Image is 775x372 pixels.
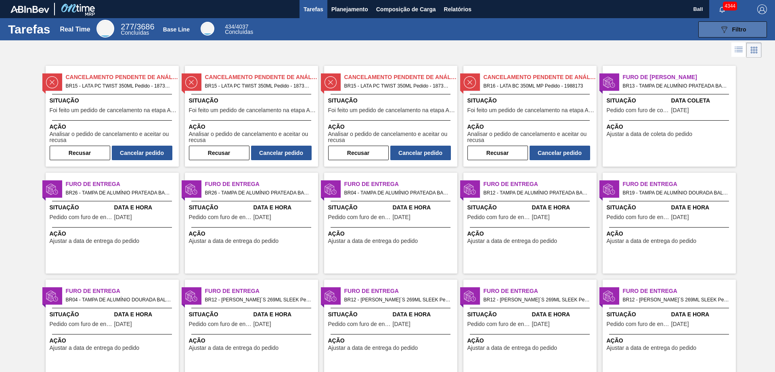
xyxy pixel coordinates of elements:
button: Cancelar pedido [112,146,172,160]
span: Ação [467,230,595,238]
div: Completar tarefa: 29816313 [50,144,172,160]
span: Data e Hora [671,310,734,319]
span: Data e Hora [253,310,316,319]
span: Cancelamento Pendente de Análise [484,73,597,82]
span: Pedido com furo de entrega [189,214,251,220]
span: 21/08/2025, [253,214,271,220]
span: Cancelamento Pendente de Análise [344,73,457,82]
span: Situação [189,96,316,105]
span: 277 [121,22,134,31]
span: BR04 - TAMPA DE ALUMÍNIO DOURADA BALL CDL Pedido - 2011394 [66,295,172,304]
span: 20/08/2025, [671,321,689,327]
img: status [325,290,337,302]
img: status [46,183,58,195]
button: Cancelar pedido [251,146,312,160]
img: status [325,183,337,195]
span: Data e Hora [253,203,316,212]
div: Base Line [201,22,214,36]
span: BR04 - TAMPA DE ALUMÍNIO PRATEADA BALL CDL Pedido - 2011399 [344,188,451,197]
div: Completar tarefa: 29816336 [328,144,451,160]
button: Recusar [50,146,110,160]
span: 20/08/2025, [532,321,550,327]
span: Ajustar a data de entrega do pedido [607,238,697,244]
span: Concluídas [121,29,149,36]
span: Ação [50,336,177,345]
img: status [46,290,58,302]
div: Visão em Lista [731,42,746,58]
span: Ação [328,230,455,238]
span: Furo de Entrega [344,287,457,295]
span: Pedido com furo de entrega [328,214,391,220]
span: Ação [50,123,177,131]
span: Pedido com furo de entrega [607,214,669,220]
div: Base Line [225,24,253,35]
span: Situação [50,96,177,105]
span: Data e Hora [393,203,455,212]
span: Furo de Entrega [344,180,457,188]
span: Ajustar a data de entrega do pedido [467,238,557,244]
button: Recusar [189,146,249,160]
span: BR26 - TAMPA DE ALUMÍNIO PRATEADA BALL CDL Pedido - 1993061 [66,188,172,197]
span: Composição de Carga [376,4,436,14]
span: Data Coleta [671,96,734,105]
span: Filtro [732,26,746,33]
span: Tarefas [304,4,323,14]
span: Foi feito um pedido de cancelamento na etapa Aguardando Faturamento [328,107,455,113]
span: Data e Hora [114,310,177,319]
span: 21/08/2025, [671,214,689,220]
span: BR12 - LATA MIKE´S 269ML SLEEK Pedido - 621549 [623,295,729,304]
span: Ação [607,230,734,238]
span: BR16 - LATA BC 350ML MP Pedido - 1988173 [484,82,590,90]
span: Situação [607,203,669,212]
span: Situação [328,203,391,212]
span: Ajustar a data de entrega do pedido [50,345,140,351]
h1: Tarefas [8,25,50,34]
img: status [185,76,197,88]
span: 434 [225,23,234,30]
span: Ação [467,336,595,345]
span: 20/08/2025, [393,321,411,327]
span: Data e Hora [671,203,734,212]
span: Data e Hora [114,203,177,212]
div: Visão em Cards [746,42,762,58]
span: Pedido com furo de entrega [467,321,530,327]
div: Completar tarefa: 29816314 [189,144,312,160]
img: status [603,76,615,88]
span: Data e Hora [532,310,595,319]
button: Recusar [328,146,389,160]
span: 21/08/2025, [393,214,411,220]
span: BR15 - LATA PC TWIST 350ML Pedido - 1873064 [344,82,451,90]
span: Situação [328,310,391,319]
span: Pedido com furo de entrega [467,214,530,220]
span: Situação [50,203,112,212]
span: / 4037 [225,23,248,30]
img: Logout [757,4,767,14]
span: Analisar o pedido de cancelamento e aceitar ou recusa [189,131,316,144]
span: Analisar o pedido de cancelamento e aceitar ou recusa [50,131,177,144]
span: BR15 - LATA PC TWIST 350ML Pedido - 1873066 [66,82,172,90]
span: 15/08/2025, [114,214,132,220]
span: Situação [328,96,455,105]
span: Ajustar a data de entrega do pedido [189,345,279,351]
span: Furo de Entrega [205,287,318,295]
span: BR12 - TAMPA DE ALUMÍNIO PRATEADA BALL CDL Pedido - 1994586 [484,188,590,197]
span: BR15 - LATA PC TWIST 350ML Pedido - 1873065 [205,82,312,90]
span: Planejamento [331,4,368,14]
span: Furo de Entrega [66,287,179,295]
span: Ação [189,123,316,131]
span: Situação [50,310,112,319]
div: Real Time [60,26,90,33]
span: Pedido com furo de entrega [50,214,112,220]
span: Situação [189,310,251,319]
span: Situação [607,310,669,319]
img: status [464,183,476,195]
span: Ação [189,230,316,238]
img: status [46,76,58,88]
span: Ação [328,336,455,345]
span: Cancelamento Pendente de Análise [66,73,179,82]
button: Filtro [698,21,767,38]
span: Furo de Entrega [623,287,736,295]
img: TNhmsLtSVTkK8tSr43FrP2fwEKptu5GPRR3wAAAABJRU5ErkJggg== [10,6,49,13]
span: Concluídas [225,29,253,35]
span: Furo de Entrega [484,287,597,295]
